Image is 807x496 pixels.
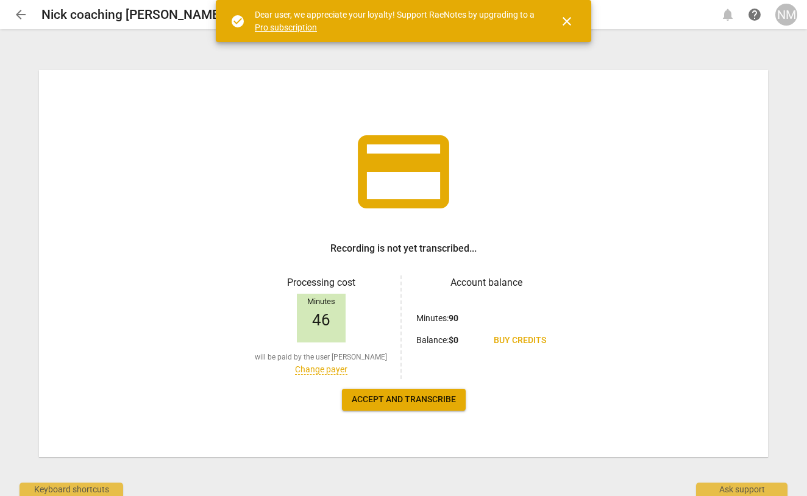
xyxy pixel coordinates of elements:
[251,275,391,290] h3: Processing cost
[744,4,766,26] a: Help
[747,7,762,22] span: help
[255,9,538,34] div: Dear user, we appreciate your loyalty! Support RaeNotes by upgrading to a
[13,7,28,22] span: arrow_back
[416,275,556,290] h3: Account balance
[775,4,797,26] button: NM
[416,334,458,347] p: Balance :
[255,23,317,32] a: Pro subscription
[416,312,458,325] p: Minutes :
[330,241,477,256] h3: Recording is not yet transcribed...
[352,394,456,406] span: Accept and transcribe
[552,7,581,36] button: Close
[494,335,546,347] span: Buy credits
[349,117,458,227] span: credit_card
[560,14,574,29] span: close
[342,389,466,411] button: Accept and transcribe
[484,330,556,352] a: Buy credits
[312,311,330,330] span: 46
[295,364,347,375] a: Change payer
[297,297,346,306] div: Minutes
[449,335,458,345] b: $ 0
[230,14,245,29] span: check_circle
[41,7,506,23] h2: Nick coaching [PERSON_NAME] on Teams-20250521_171234-Meeting Recording
[696,483,787,496] div: Ask support
[20,483,123,496] div: Keyboard shortcuts
[449,313,458,323] b: 90
[255,352,387,363] span: will be paid by the user [PERSON_NAME]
